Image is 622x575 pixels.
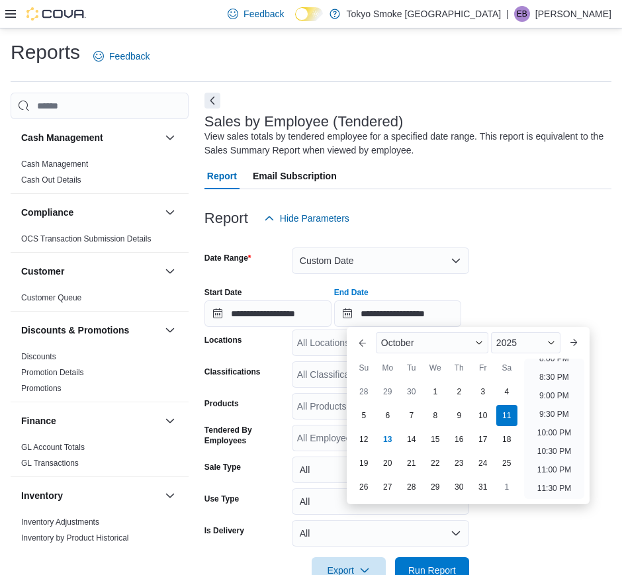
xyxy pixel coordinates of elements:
[21,175,81,185] a: Cash Out Details
[532,480,576,496] li: 11:30 PM
[295,21,296,22] span: Dark Mode
[496,405,517,426] div: day-11
[425,429,446,450] div: day-15
[534,351,574,367] li: 8:00 PM
[21,443,85,452] a: GL Account Totals
[204,525,244,536] label: Is Delivery
[425,405,446,426] div: day-8
[207,163,237,189] span: Report
[377,405,398,426] div: day-6
[472,453,494,474] div: day-24
[449,476,470,498] div: day-30
[425,453,446,474] div: day-22
[21,206,73,219] h3: Compliance
[532,462,576,478] li: 11:00 PM
[204,253,251,263] label: Date Range
[425,476,446,498] div: day-29
[334,287,369,298] label: End Date
[88,43,155,69] a: Feedback
[292,247,469,274] button: Custom Date
[21,159,88,169] a: Cash Management
[377,429,398,450] div: day-13
[204,114,404,130] h3: Sales by Employee (Tendered)
[162,488,178,504] button: Inventory
[253,163,337,189] span: Email Subscription
[21,489,63,502] h3: Inventory
[377,357,398,378] div: Mo
[496,381,517,402] div: day-4
[21,351,56,362] span: Discounts
[292,457,469,483] button: All
[21,234,152,243] a: OCS Transaction Submission Details
[21,293,81,302] a: Customer Queue
[563,332,584,353] button: Next month
[162,413,178,429] button: Finance
[204,335,242,345] label: Locations
[534,369,574,385] li: 8:30 PM
[21,549,104,558] a: Inventory Count Details
[353,381,375,402] div: day-28
[506,6,509,22] p: |
[532,443,576,459] li: 10:30 PM
[401,405,422,426] div: day-7
[352,380,519,499] div: October, 2025
[21,517,99,527] a: Inventory Adjustments
[449,429,470,450] div: day-16
[21,206,159,219] button: Compliance
[21,414,159,427] button: Finance
[353,405,375,426] div: day-5
[449,453,470,474] div: day-23
[292,520,469,547] button: All
[11,349,189,402] div: Discounts & Promotions
[11,290,189,311] div: Customer
[204,300,332,327] input: Press the down key to open a popover containing a calendar.
[222,1,289,27] a: Feedback
[514,6,530,22] div: Earl Baliwas
[204,462,241,472] label: Sale Type
[21,324,129,337] h3: Discounts & Promotions
[472,357,494,378] div: Fr
[353,429,375,450] div: day-12
[21,533,129,543] span: Inventory by Product Historical
[21,533,129,543] a: Inventory by Product Historical
[401,453,422,474] div: day-21
[21,367,84,378] span: Promotion Details
[21,265,64,278] h3: Customer
[11,156,189,193] div: Cash Management
[162,322,178,338] button: Discounts & Promotions
[21,292,81,303] span: Customer Queue
[377,381,398,402] div: day-29
[204,210,248,226] h3: Report
[347,6,502,22] p: Tokyo Smoke [GEOGRAPHIC_DATA]
[524,359,584,499] ul: Time
[381,337,414,348] span: October
[21,368,84,377] a: Promotion Details
[295,7,323,21] input: Dark Mode
[109,50,150,63] span: Feedback
[11,231,189,252] div: Compliance
[353,453,375,474] div: day-19
[496,337,517,348] span: 2025
[353,357,375,378] div: Su
[21,517,99,527] span: Inventory Adjustments
[534,406,574,422] li: 9:30 PM
[244,7,284,21] span: Feedback
[280,212,349,225] span: Hide Parameters
[204,425,287,446] label: Tendered By Employees
[472,429,494,450] div: day-17
[162,130,178,146] button: Cash Management
[376,332,488,353] div: Button. Open the month selector. October is currently selected.
[401,381,422,402] div: day-30
[204,367,261,377] label: Classifications
[21,131,159,144] button: Cash Management
[401,476,422,498] div: day-28
[21,489,159,502] button: Inventory
[21,352,56,361] a: Discounts
[449,405,470,426] div: day-9
[162,204,178,220] button: Compliance
[21,131,103,144] h3: Cash Management
[449,357,470,378] div: Th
